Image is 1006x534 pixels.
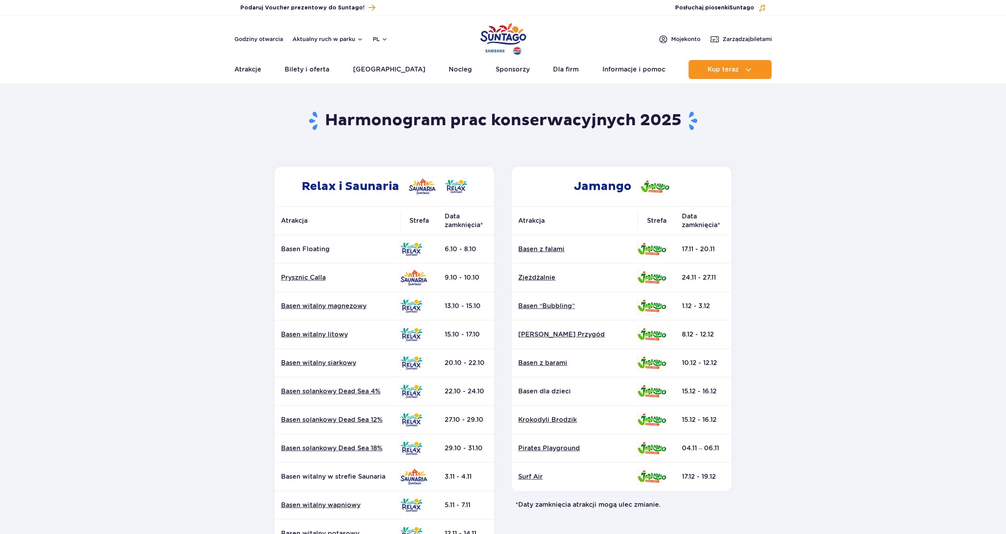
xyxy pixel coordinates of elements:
[638,442,666,454] img: Jamango
[275,167,494,206] h2: Relax i Saunaria
[602,60,665,79] a: Informacje i pomoc
[373,35,388,43] button: pl
[676,377,731,406] td: 15.12 - 16.12
[676,434,731,463] td: 04.11 – 06.11
[676,320,731,349] td: 8.12 - 12.12
[438,377,494,406] td: 22.10 - 24.10
[400,469,427,485] img: Saunaria
[710,34,772,44] a: Zarządzajbiletami
[445,180,467,193] img: Relax
[400,243,423,256] img: Relax
[438,406,494,434] td: 27.10 - 29.10
[400,270,427,286] img: Saunaria
[438,292,494,320] td: 13.10 - 15.10
[676,235,731,263] td: 17.11 - 20.11
[518,472,631,481] a: Surf Air
[638,385,666,397] img: Jamango
[281,416,394,424] a: Basen solankowy Dead Sea 12%
[285,60,329,79] a: Bilety i oferta
[638,207,676,235] th: Strefa
[675,4,766,12] button: Posłuchaj piosenkiSuntago
[518,273,631,282] a: Zjeżdżalnie
[723,35,772,43] span: Zarządzaj biletami
[281,387,394,396] a: Basen solankowy Dead Sea 4%
[729,5,754,11] span: Suntago
[409,179,436,194] img: Saunaria
[438,263,494,292] td: 9.10 - 10.10
[438,434,494,463] td: 29.10 - 31.10
[480,20,526,56] a: Park of Poland
[553,60,579,79] a: Dla firm
[676,406,731,434] td: 15.12 - 16.12
[671,35,700,43] span: Moje konto
[400,498,423,512] img: Relax
[281,472,394,481] p: Basen witalny w strefie Saunaria
[400,442,423,455] img: Relax
[512,167,731,206] h2: Jamango
[438,349,494,377] td: 20.10 - 22.10
[676,292,731,320] td: 1.12 - 3.12
[275,207,400,235] th: Atrakcja
[638,357,666,369] img: Jamango
[518,302,631,310] a: Basen “Bubbling”
[272,111,734,131] h1: Harmonogram prac konserwacyjnych 2025
[438,207,494,235] th: Data zamknięcia*
[638,300,666,312] img: Jamango
[518,387,631,396] p: Basen dla dzieci
[400,299,423,313] img: Relax
[708,66,739,73] span: Kup teraz
[438,320,494,349] td: 15.10 - 17.10
[689,60,772,79] button: Kup teraz
[438,463,494,491] td: 3.11 - 4.11
[518,416,631,424] a: Krokodyli Brodzik
[240,2,375,13] a: Podaruj Voucher prezentowy do Suntago!
[353,60,425,79] a: [GEOGRAPHIC_DATA]
[293,36,363,42] button: Aktualny ruch w parku
[400,207,438,235] th: Strefa
[281,302,394,310] a: Basen witalny magnezowy
[638,470,666,483] img: Jamango
[400,328,423,341] img: Relax
[400,385,423,398] img: Relax
[518,359,631,367] a: Basen z barami
[449,60,472,79] a: Nocleg
[676,349,731,377] td: 10.12 - 12.12
[676,463,731,491] td: 17.12 - 19.12
[281,245,394,254] p: Basen Floating
[638,271,666,284] img: Jamango
[641,181,669,193] img: Jamango
[659,34,700,44] a: Mojekonto
[281,330,394,339] a: Basen witalny litowy
[281,273,394,282] a: Prysznic Calla
[234,35,283,43] a: Godziny otwarcia
[234,60,261,79] a: Atrakcje
[400,356,423,370] img: Relax
[638,243,666,255] img: Jamango
[281,501,394,510] a: Basen witalny wapniowy
[496,60,530,79] a: Sponsorzy
[518,444,631,453] a: Pirates Playground
[281,444,394,453] a: Basen solankowy Dead Sea 18%
[509,500,735,509] p: *Daty zamknięcia atrakcji mogą ulec zmianie.
[400,413,423,427] img: Relax
[638,328,666,340] img: Jamango
[438,491,494,519] td: 5.11 - 7.11
[281,359,394,367] a: Basen witalny siarkowy
[676,207,731,235] th: Data zamknięcia*
[518,245,631,254] a: Basen z falami
[438,235,494,263] td: 6.10 - 8.10
[675,4,754,12] span: Posłuchaj piosenki
[512,207,638,235] th: Atrakcja
[676,263,731,292] td: 24.11 - 27.11
[240,4,364,12] span: Podaruj Voucher prezentowy do Suntago!
[518,330,631,339] a: [PERSON_NAME] Przygód
[638,414,666,426] img: Jamango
